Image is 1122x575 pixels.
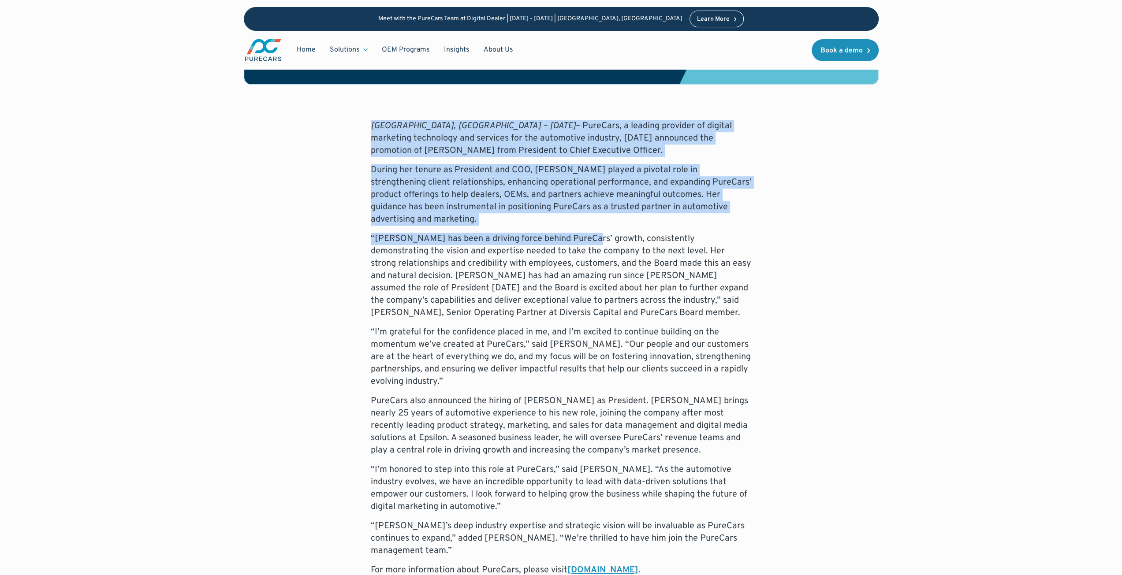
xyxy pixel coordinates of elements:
p: “I’m honored to step into this role at PureCars,” said [PERSON_NAME]. “As the automotive industry... [371,464,752,513]
p: – PureCars, a leading provider of digital marketing technology and services for the automotive in... [371,120,752,157]
p: “I’m grateful for the confidence placed in me, and I’m excited to continue building on the moment... [371,326,752,388]
em: [GEOGRAPHIC_DATA], [GEOGRAPHIC_DATA] – [DATE] [371,120,576,132]
a: Book a demo [812,39,879,61]
a: OEM Programs [375,41,437,58]
p: During her tenure as President and COO, [PERSON_NAME] played a pivotal role in strengthening clie... [371,164,752,226]
a: Learn More [690,11,744,27]
a: Insights [437,41,477,58]
a: About Us [477,41,520,58]
div: Solutions [330,45,360,55]
div: Learn More [697,16,730,22]
a: Home [290,41,323,58]
p: PureCars also announced the hiring of [PERSON_NAME] as President. [PERSON_NAME] brings nearly 25 ... [371,395,752,456]
p: Meet with the PureCars Team at Digital Dealer | [DATE] - [DATE] | [GEOGRAPHIC_DATA], [GEOGRAPHIC_... [378,15,682,23]
div: Book a demo [820,47,863,54]
p: “[PERSON_NAME]’s deep industry expertise and strategic vision will be invaluable as PureCars cont... [371,520,752,557]
p: “[PERSON_NAME] has been a driving force behind PureCars’ growth, consistently demonstrating the v... [371,233,752,319]
a: main [244,38,283,62]
img: purecars logo [244,38,283,62]
div: Solutions [323,41,375,58]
